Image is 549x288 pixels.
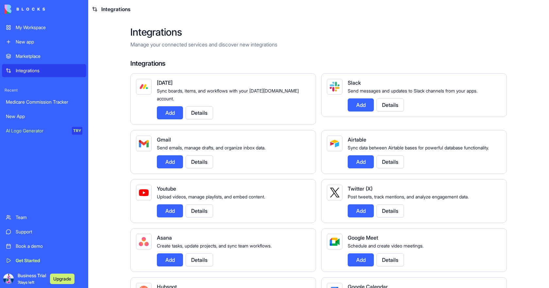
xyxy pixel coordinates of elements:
[2,124,86,137] a: AI Logo GeneratorTRY
[157,194,265,199] span: Upload videos, manage playlists, and embed content.
[6,127,67,134] div: AI Logo Generator
[157,185,176,192] span: Youtube
[72,127,82,135] div: TRY
[16,24,82,31] div: My Workspace
[186,155,213,168] button: Details
[376,204,404,217] button: Details
[157,243,272,248] span: Create tasks, update projects, and sync team workflows.
[157,136,171,143] span: Gmail
[2,240,86,253] a: Book a demo
[157,79,173,86] span: [DATE]
[348,98,374,111] button: Add
[3,274,14,284] img: ACg8ocKbHvfVxoZqxb2pmqqw4LC32hWVMeAPLbKYkWcR34k75YusL7nH=s96-c
[18,272,46,285] span: Business Trial
[5,5,45,14] img: logo
[376,253,404,266] button: Details
[6,113,82,120] div: New App
[130,59,507,68] h4: Integrations
[2,95,86,109] a: Medicare Commission Tracker
[2,50,86,63] a: Marketplace
[6,99,82,105] div: Medicare Commission Tracker
[2,21,86,34] a: My Workspace
[2,225,86,238] a: Support
[16,67,82,74] div: Integrations
[157,234,172,241] span: Asana
[376,98,404,111] button: Details
[348,145,489,150] span: Sync data between Airtable bases for powerful database functionality.
[348,204,374,217] button: Add
[157,253,183,266] button: Add
[348,88,477,93] span: Send messages and updates to Slack channels from your apps.
[2,88,86,93] span: Recent
[376,155,404,168] button: Details
[16,39,82,45] div: New app
[348,234,378,241] span: Google Meet
[348,136,366,143] span: Airtable
[101,5,130,13] span: Integrations
[348,253,374,266] button: Add
[50,274,75,284] button: Upgrade
[157,204,183,217] button: Add
[130,41,507,48] p: Manage your connected services and discover new integrations
[186,106,213,119] button: Details
[348,79,361,86] span: Slack
[348,185,373,192] span: Twitter (X)
[16,53,82,59] div: Marketplace
[348,155,374,168] button: Add
[186,204,213,217] button: Details
[2,254,86,267] a: Get Started
[16,214,82,221] div: Team
[186,253,213,266] button: Details
[157,145,265,150] span: Send emails, manage drafts, and organize inbox data.
[157,106,183,119] button: Add
[18,280,34,285] span: 7 days left
[16,229,82,235] div: Support
[130,26,507,38] h2: Integrations
[2,64,86,77] a: Integrations
[2,35,86,48] a: New app
[348,194,469,199] span: Post tweets, track mentions, and analyze engagement data.
[2,110,86,123] a: New App
[348,243,424,248] span: Schedule and create video meetings.
[16,257,82,264] div: Get Started
[157,155,183,168] button: Add
[157,88,299,101] span: Sync boards, items, and workflows with your [DATE][DOMAIN_NAME] account.
[16,243,82,249] div: Book a demo
[2,211,86,224] a: Team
